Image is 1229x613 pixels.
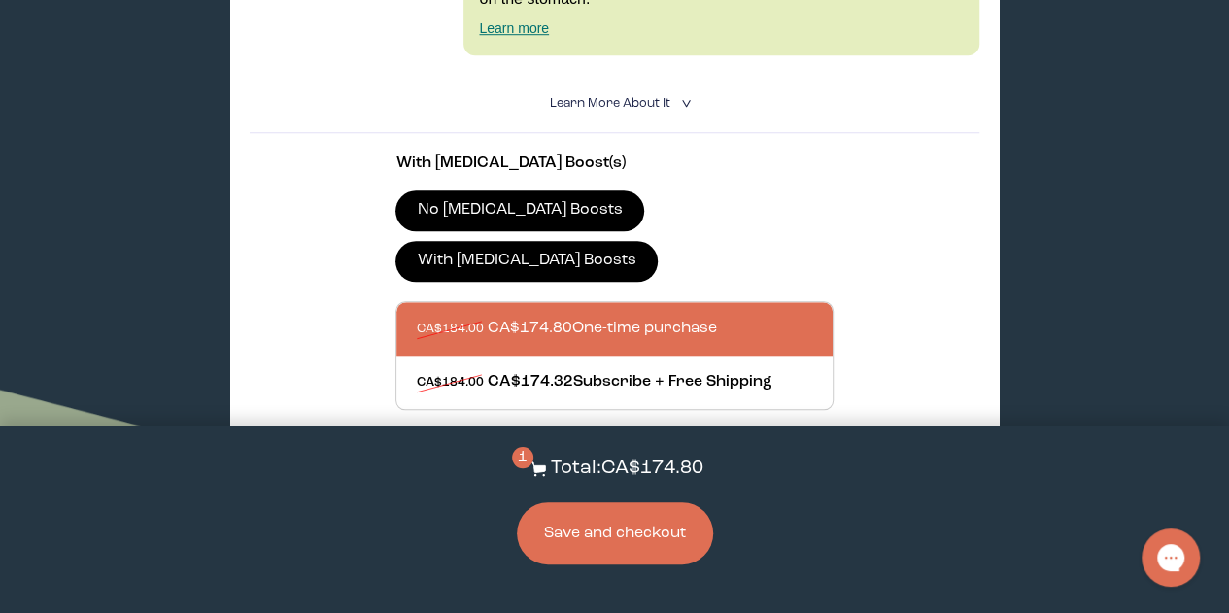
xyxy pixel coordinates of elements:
label: With [MEDICAL_DATA] Boosts [395,241,658,282]
a: Learn more [479,20,549,36]
i: < [675,98,694,109]
label: No [MEDICAL_DATA] Boosts [395,190,644,231]
span: Learn More About it [550,97,670,110]
p: With [MEDICAL_DATA] Boost(s) [395,153,833,175]
iframe: Gorgias live chat messenger [1132,522,1210,594]
span: 1 [512,447,533,468]
summary: Learn More About it < [550,94,680,113]
button: Save and checkout [517,502,713,564]
p: Total: CA$174.80 [551,455,703,483]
